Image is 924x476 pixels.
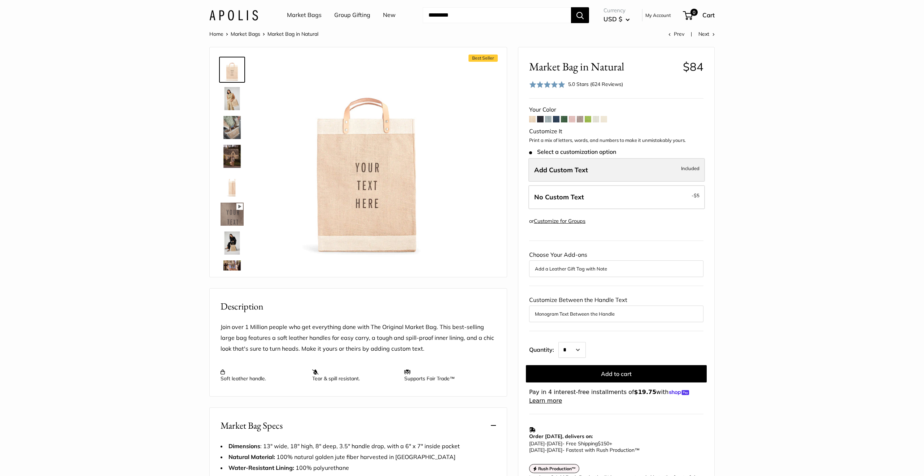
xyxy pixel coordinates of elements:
[219,143,245,169] a: Market Bag in Natural
[228,453,456,460] span: 100% natural golden jute fiber harvested in [GEOGRAPHIC_DATA]
[221,463,496,473] li: 100% polyurethane
[228,442,260,450] strong: Dimensions
[690,9,698,16] span: 0
[468,55,498,62] span: Best Seller
[545,440,547,447] span: -
[228,464,296,471] strong: Water-Resistant Lining:
[221,231,244,255] img: Market Bag in Natural
[545,447,547,453] span: -
[668,31,684,37] a: Prev
[219,201,245,227] a: Market Bag in Natural
[404,369,489,382] p: Supports Fair Trade™
[267,31,318,37] span: Market Bag in Natural
[529,148,616,155] span: Select a customization option
[645,11,671,20] a: My Account
[534,166,588,174] span: Add Custom Text
[209,10,258,20] img: Apolis
[334,10,370,21] a: Group Gifting
[529,440,545,447] span: [DATE]
[529,104,703,115] div: Your Color
[538,466,576,471] strong: Rush Production™
[547,440,562,447] span: [DATE]
[529,447,640,453] span: - Fastest with Rush Production™
[529,79,623,90] div: 5.0 Stars (624 Reviews)
[698,31,715,37] a: Next
[423,7,571,23] input: Search...
[603,13,630,25] button: USD $
[535,310,698,318] button: Monogram Text Between the Handle
[219,172,245,198] a: description_13" wide, 18" high, 8" deep; handles: 3.5"
[221,369,305,382] p: Soft leather handle.
[528,185,705,209] label: Leave Blank
[209,29,318,39] nav: Breadcrumb
[209,31,223,37] a: Home
[598,440,609,447] span: $150
[219,86,245,112] a: Market Bag in Natural
[529,137,703,144] p: Print a mix of letters, words, and numbers to make it unmistakably yours.
[529,216,585,226] div: or
[702,11,715,19] span: Cart
[221,87,244,110] img: Market Bag in Natural
[287,10,322,21] a: Market Bags
[547,447,562,453] span: [DATE]
[568,80,623,88] div: 5.0 Stars (624 Reviews)
[603,15,622,23] span: USD $
[534,193,584,201] span: No Custom Text
[219,114,245,140] a: Market Bag in Natural
[221,145,244,168] img: Market Bag in Natural
[528,158,705,182] label: Add Custom Text
[571,7,589,23] button: Search
[529,440,700,453] p: - Free Shipping +
[529,447,545,453] span: [DATE]
[526,365,707,382] button: Add to cart
[529,250,703,277] div: Choose Your Add-ons
[221,116,244,139] img: Market Bag in Natural
[228,442,460,450] span: : 13" wide, 18" high, 8" deep, 3.5" handle drop, with a 6" x 7" inside pocket
[529,126,703,137] div: Customize It
[534,218,585,224] a: Customize for Groups
[221,419,283,433] span: Market Bag Specs
[684,9,715,21] a: 0 Cart
[529,295,703,322] div: Customize Between the Handle Text
[221,203,244,226] img: Market Bag in Natural
[228,453,275,460] strong: Natural Material:
[535,264,698,273] button: Add a Leather Gift Tag with Note
[694,192,699,198] span: $5
[231,31,260,37] a: Market Bags
[221,260,244,284] img: Market Bag in Natural
[219,259,245,285] a: Market Bag in Natural
[603,5,630,16] span: Currency
[221,58,244,81] img: Market Bag in Natural
[267,58,467,258] img: Market Bag in Natural
[221,174,244,197] img: description_13" wide, 18" high, 8" deep; handles: 3.5"
[210,408,507,443] button: Market Bag Specs
[529,433,593,440] strong: Order [DATE], delivers on:
[683,60,703,74] span: $84
[529,60,677,73] span: Market Bag in Natural
[383,10,396,21] a: New
[221,299,496,313] h2: Description
[681,164,699,173] span: Included
[692,191,699,200] span: -
[219,57,245,83] a: Market Bag in Natural
[312,369,397,382] p: Tear & spill resistant.
[529,340,558,358] label: Quantity:
[219,230,245,256] a: Market Bag in Natural
[221,322,496,354] p: Join over 1 Million people who get everything done with The Original Market Bag. This best-sellin...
